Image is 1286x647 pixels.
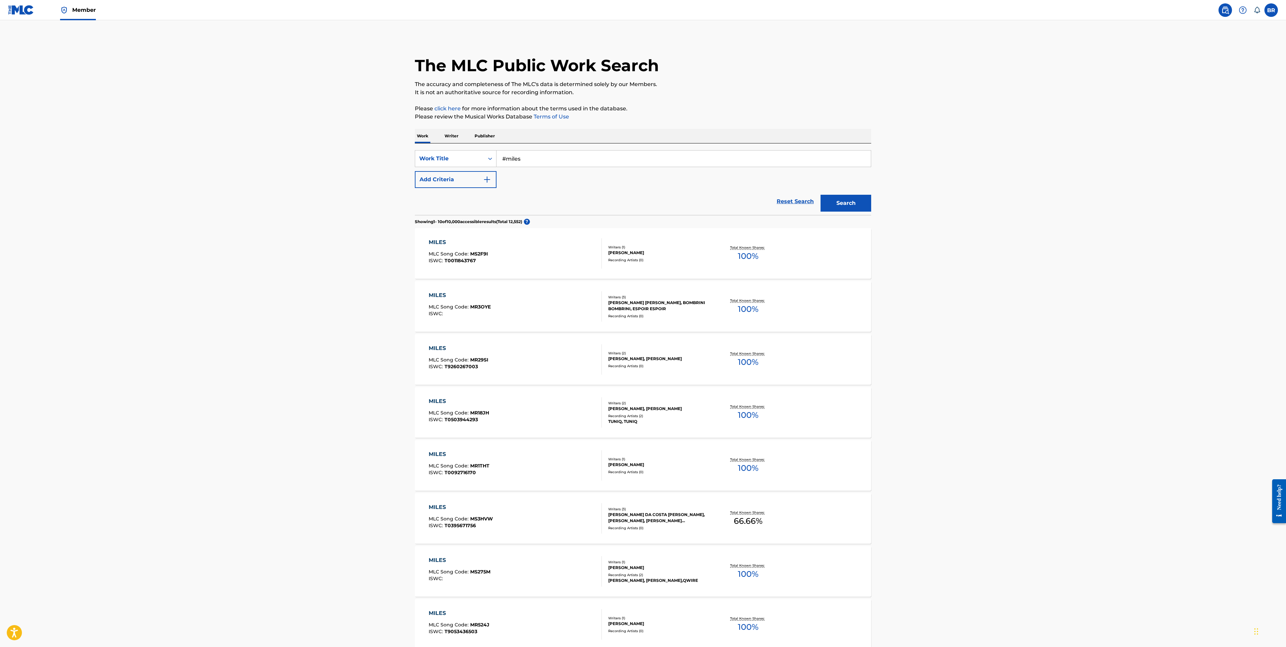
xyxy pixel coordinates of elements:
[429,363,445,370] span: ISWC :
[1254,7,1260,14] div: Notifications
[473,129,497,143] p: Publisher
[8,5,34,15] img: MLC Logo
[608,512,710,524] div: [PERSON_NAME] DA COSTA [PERSON_NAME], [PERSON_NAME], [PERSON_NAME] [PERSON_NAME] [PERSON_NAME]
[429,304,470,310] span: MLC Song Code :
[429,344,488,352] div: MILES
[608,401,710,406] div: Writers ( 2 )
[1252,615,1286,647] iframe: Chat Widget
[608,525,710,531] div: Recording Artists ( 0 )
[429,291,491,299] div: MILES
[734,515,762,527] span: 66.66 %
[524,219,530,225] span: ?
[415,129,430,143] p: Work
[608,462,710,468] div: [PERSON_NAME]
[730,457,766,462] p: Total Known Shares:
[415,546,871,597] a: MILESMLC Song Code:MS275MISWC:Writers (1)[PERSON_NAME]Recording Artists (2)[PERSON_NAME], [PERSON...
[608,413,710,419] div: Recording Artists ( 2 )
[608,419,710,425] div: TUNIQ, TUNIQ
[470,251,488,257] span: MS2F9I
[415,150,871,215] form: Search Form
[429,556,490,564] div: MILES
[1236,3,1250,17] div: Help
[434,105,461,112] a: click here
[415,55,659,76] h1: The MLC Public Work Search
[821,195,871,212] button: Search
[608,572,710,577] div: Recording Artists ( 2 )
[608,577,710,584] div: [PERSON_NAME], [PERSON_NAME],QWIRE
[1218,3,1232,17] a: Public Search
[608,469,710,475] div: Recording Artists ( 0 )
[415,171,497,188] button: Add Criteria
[608,628,710,633] div: Recording Artists ( 0 )
[443,129,460,143] p: Writer
[445,258,476,264] span: T0011843767
[608,351,710,356] div: Writers ( 2 )
[429,397,489,405] div: MILES
[445,522,476,529] span: T0395671756
[738,568,758,580] span: 100 %
[415,113,871,121] p: Please review the Musical Works Database
[608,616,710,621] div: Writers ( 1 )
[470,357,488,363] span: MR29SI
[429,416,445,423] span: ISWC :
[445,628,477,635] span: T9053436503
[415,88,871,97] p: It is not an authoritative source for recording information.
[608,363,710,369] div: Recording Artists ( 0 )
[429,569,470,575] span: MLC Song Code :
[429,469,445,476] span: ISWC :
[415,228,871,279] a: MILESMLC Song Code:MS2F9IISWC:T0011843767Writers (1)[PERSON_NAME]Recording Artists (0)Total Known...
[470,569,490,575] span: MS275M
[608,560,710,565] div: Writers ( 1 )
[608,356,710,362] div: [PERSON_NAME], [PERSON_NAME]
[415,105,871,113] p: Please for more information about the terms used in the database.
[429,516,470,522] span: MLC Song Code :
[608,258,710,263] div: Recording Artists ( 0 )
[1267,474,1286,528] iframe: Resource Center
[470,410,489,416] span: MR18JH
[730,563,766,568] p: Total Known Shares:
[730,616,766,621] p: Total Known Shares:
[608,300,710,312] div: [PERSON_NAME] [PERSON_NAME], BOMBRINI BOMBRINI, ESPOIR ESPOIR
[429,463,470,469] span: MLC Song Code :
[470,304,491,310] span: MR3OYE
[773,194,817,209] a: Reset Search
[738,409,758,421] span: 100 %
[608,250,710,256] div: [PERSON_NAME]
[72,6,96,14] span: Member
[415,334,871,385] a: MILESMLC Song Code:MR29SIISWC:T9260267003Writers (2)[PERSON_NAME], [PERSON_NAME]Recording Artists...
[415,219,522,225] p: Showing 1 - 10 of 10,000 accessible results (Total 12,552 )
[730,404,766,409] p: Total Known Shares:
[429,450,489,458] div: MILES
[429,522,445,529] span: ISWC :
[738,462,758,474] span: 100 %
[60,6,68,14] img: Top Rightsholder
[1264,3,1278,17] div: User Menu
[429,622,470,628] span: MLC Song Code :
[415,80,871,88] p: The accuracy and completeness of The MLC's data is determined solely by our Members.
[730,510,766,515] p: Total Known Shares:
[608,565,710,571] div: [PERSON_NAME]
[738,250,758,262] span: 100 %
[1239,6,1247,14] img: help
[429,311,445,317] span: ISWC :
[1254,621,1258,642] div: Drag
[738,621,758,633] span: 100 %
[429,503,493,511] div: MILES
[415,440,871,491] a: MILESMLC Song Code:MR1THTISWC:T0092716170Writers (1)[PERSON_NAME]Recording Artists (0)Total Known...
[429,575,445,582] span: ISWC :
[608,621,710,627] div: [PERSON_NAME]
[415,281,871,332] a: MILESMLC Song Code:MR3OYEISWC:Writers (3)[PERSON_NAME] [PERSON_NAME], BOMBRINI BOMBRINI, ESPOIR E...
[445,363,478,370] span: T9260267003
[429,609,489,617] div: MILES
[608,245,710,250] div: Writers ( 1 )
[608,457,710,462] div: Writers ( 1 )
[415,387,871,438] a: MILESMLC Song Code:MR18JHISWC:T0503944293Writers (2)[PERSON_NAME], [PERSON_NAME]Recording Artists...
[470,622,489,628] span: MR524J
[730,298,766,303] p: Total Known Shares:
[730,245,766,250] p: Total Known Shares:
[415,493,871,544] a: MILESMLC Song Code:MS3HVWISWC:T0395671756Writers (3)[PERSON_NAME] DA COSTA [PERSON_NAME], [PERSON...
[445,469,476,476] span: T0092716170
